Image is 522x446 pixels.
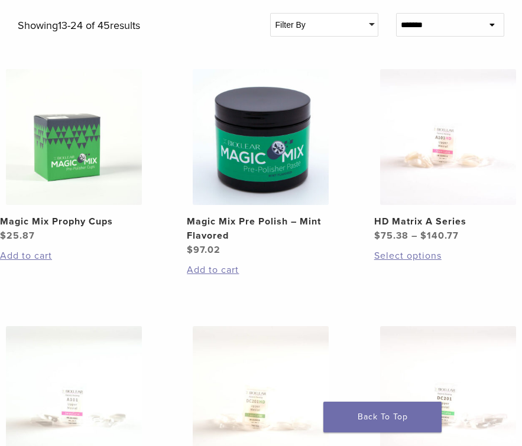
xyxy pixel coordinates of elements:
[18,13,252,40] p: Showing results
[193,69,329,205] img: Magic Mix Pre Polish - Mint Flavored
[187,263,335,277] a: Add to cart: “Magic Mix Pre Polish - Mint Flavored”
[187,244,221,256] bdi: 97.02
[323,402,442,432] a: Back To Top
[420,230,459,242] bdi: 140.77
[6,69,142,205] img: Magic Mix Prophy Cups
[187,69,335,257] a: Magic Mix Pre Polish - Mint FlavoredMagic Mix Pre Polish – Mint Flavored $97.02
[187,214,335,243] h2: Magic Mix Pre Polish – Mint Flavored
[411,230,417,242] span: –
[271,14,378,36] div: Filter By
[58,19,110,32] span: 13-24 of 45
[374,69,522,243] a: HD Matrix A SeriesHD Matrix A Series
[374,214,522,229] h2: HD Matrix A Series
[380,69,516,205] img: HD Matrix A Series
[374,249,522,263] a: Select options for “HD Matrix A Series”
[420,230,427,242] span: $
[374,230,408,242] bdi: 75.38
[187,244,193,256] span: $
[374,230,381,242] span: $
